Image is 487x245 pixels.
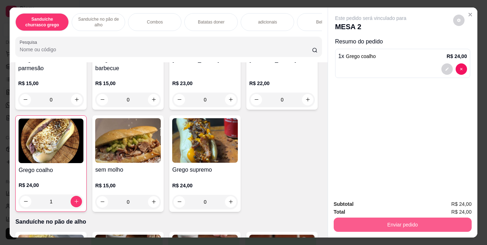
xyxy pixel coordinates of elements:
[95,118,161,163] img: product-image
[334,201,354,207] strong: Subtotal
[19,182,83,189] p: R$ 24,00
[148,94,159,105] button: increase-product-quantity
[172,80,238,87] p: R$ 23,00
[95,56,161,73] h4: Grego tradicional barbecue
[20,39,40,45] label: Pesquisa
[453,15,465,26] button: decrease-product-quantity
[174,94,185,105] button: decrease-product-quantity
[174,196,185,208] button: decrease-product-quantity
[225,94,236,105] button: increase-product-quantity
[251,94,262,105] button: decrease-product-quantity
[441,63,453,75] button: decrease-product-quantity
[334,209,345,215] strong: Total
[20,94,31,105] button: decrease-product-quantity
[15,218,322,226] p: Sanduíche no pão de alho
[95,182,161,189] p: R$ 15,00
[20,46,312,53] input: Pesquisa
[456,63,467,75] button: decrease-product-quantity
[147,19,163,25] p: Combos
[20,196,31,207] button: decrease-product-quantity
[335,22,406,32] p: MESA 2
[18,80,84,87] p: R$ 15,00
[148,196,159,208] button: increase-product-quantity
[71,94,82,105] button: increase-product-quantity
[172,182,238,189] p: R$ 24,00
[465,9,476,20] button: Close
[302,94,313,105] button: increase-product-quantity
[451,200,472,208] span: R$ 24,00
[258,19,277,25] p: adicionais
[71,196,82,207] button: increase-product-quantity
[172,118,238,163] img: product-image
[95,80,161,87] p: R$ 15,00
[447,53,467,60] p: R$ 24,00
[95,166,161,174] h4: sem molho
[21,16,63,28] p: Sanduíche churrasco grego
[335,15,406,22] p: Este pedido será vinculado para
[334,218,472,232] button: Enviar pedido
[316,19,332,25] p: Bebidas
[346,53,376,59] span: Grego coalho
[338,52,376,61] p: 1 x
[335,37,470,46] p: Resumo do pedido
[198,19,225,25] p: Batatas doner
[97,196,108,208] button: decrease-product-quantity
[19,166,83,174] h4: Grego coalho
[18,56,84,73] h4: Grego tradicional parmesão
[249,80,315,87] p: R$ 22,00
[451,208,472,216] span: R$ 24,00
[19,119,83,163] img: product-image
[97,94,108,105] button: decrease-product-quantity
[172,166,238,174] h4: Grego supremo
[225,196,236,208] button: increase-product-quantity
[78,16,119,28] p: Sanduíche no pão de alho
